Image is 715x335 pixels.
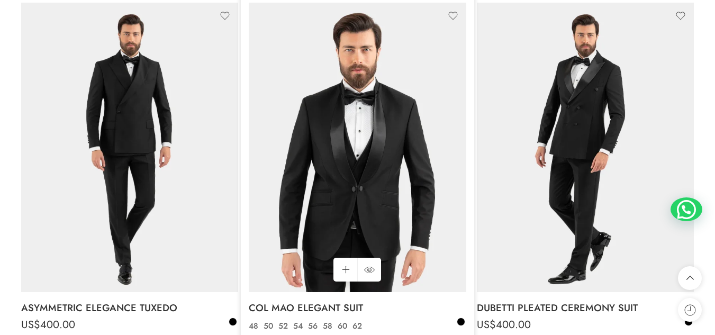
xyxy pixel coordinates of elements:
[249,317,268,332] span: US$
[21,317,75,332] bdi: 400.00
[261,320,276,332] a: 50
[477,297,694,319] a: DUBETTI PLEATED CEREMONY SUIT
[320,320,335,332] a: 58
[21,297,238,319] a: ASYMMETRIC ELEGANCE TUXEDO
[276,320,291,332] a: 52
[291,320,305,332] a: 54
[333,258,357,282] a: Select options for “COL MAO ELEGANT SUIT”
[477,317,531,332] bdi: 400.00
[357,258,381,282] a: QUICK SHOP
[456,317,466,327] a: Black
[350,320,365,332] a: 62
[228,317,238,327] a: Black
[249,317,302,332] bdi: 350.00
[21,317,40,332] span: US$
[477,317,496,332] span: US$
[246,320,261,332] a: 48
[684,317,693,327] a: Black
[249,297,466,319] a: COL MAO ELEGANT SUIT
[335,320,350,332] a: 60
[305,320,320,332] a: 56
